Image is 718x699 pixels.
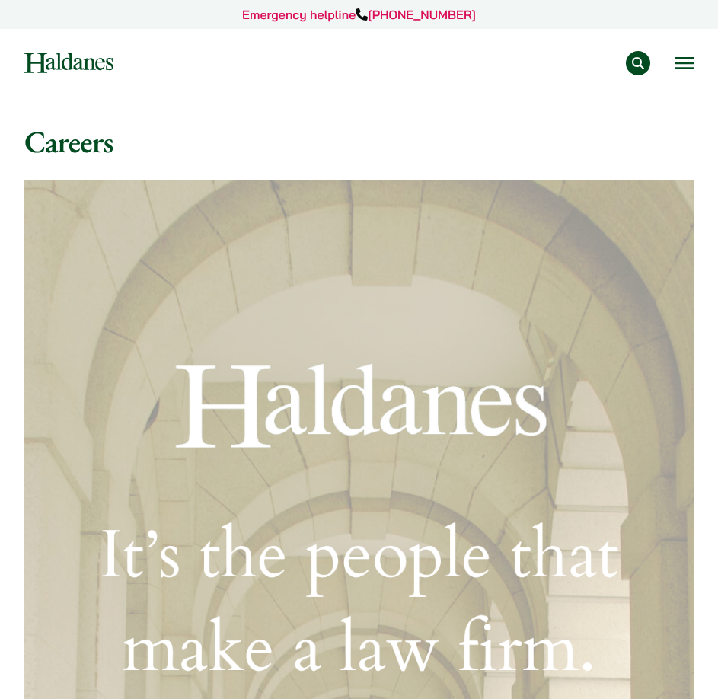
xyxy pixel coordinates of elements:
[626,51,650,75] button: Search
[24,123,694,160] h1: Careers
[242,7,476,22] a: Emergency helpline[PHONE_NUMBER]
[24,53,113,73] img: Logo of Haldanes
[675,57,694,69] button: Open menu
